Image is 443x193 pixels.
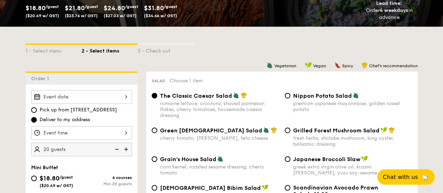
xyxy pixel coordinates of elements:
span: $18.80 [40,174,60,182]
div: cherry tomato, [PERSON_NAME], feta cheese [160,135,279,141]
div: 2 - Select items [82,45,138,55]
img: icon-spicy.37a8142b.svg [334,62,341,68]
span: ($20.49 w/ GST) [40,183,73,188]
img: icon-chef-hat.a58ddaea.svg [241,92,247,98]
span: Vegetarian [274,63,296,68]
div: romaine lettuce, croutons, shaved parmesan flakes, cherry tomatoes, housemade caesar dressing [160,101,279,118]
img: icon-chef-hat.a58ddaea.svg [271,127,277,133]
input: Green [DEMOGRAPHIC_DATA] Saladcherry tomato, [PERSON_NAME], feta cheese [152,127,157,133]
img: icon-chef-hat.a58ddaea.svg [361,62,368,68]
span: Pick up from [STREET_ADDRESS] [40,106,117,113]
span: [DEMOGRAPHIC_DATA] Bibim Salad [160,185,261,191]
span: Order 1 [31,76,52,82]
img: icon-vegetarian.fe4039eb.svg [353,92,359,98]
input: Japanese Broccoli Slawgreek extra virgin olive oil, kizami [PERSON_NAME], yuzu soy-sesame dressing [285,156,290,162]
span: /guest [85,4,98,9]
span: Japanese Broccoli Slaw [293,156,360,163]
strong: 4 weekdays [380,7,408,13]
div: Order in advance [358,7,421,21]
div: 3 - Check out [138,45,194,55]
div: premium japanese mayonnaise, golden russet potato [293,101,412,112]
span: Choose 1 item [169,78,203,84]
span: The Classic Caesar Salad [160,92,232,99]
img: icon-chef-hat.a58ddaea.svg [388,127,395,133]
span: ($27.03 w/ GST) [104,13,137,18]
input: Nippon Potato Saladpremium japanese mayonnaise, golden russet potato [285,93,290,98]
span: Grain's House Salad [160,156,216,163]
span: Green [DEMOGRAPHIC_DATA] Salad [160,127,262,134]
img: icon-vegan.f8ff3823.svg [262,184,269,191]
img: icon-vegetarian.fe4039eb.svg [233,92,239,98]
span: ($34.66 w/ GST) [144,13,177,18]
img: icon-vegan.f8ff3823.svg [380,127,387,133]
img: icon-reduce.1d2dbef1.svg [111,143,122,156]
input: Pick up from [STREET_ADDRESS] [31,107,37,113]
span: $18.80 [26,4,46,12]
span: /guest [60,175,73,180]
span: ($23.76 w/ GST) [65,13,98,18]
div: 6 courses [82,175,132,180]
input: [DEMOGRAPHIC_DATA] Bibim Saladfive-spice tofu, shiitake mushroom, korean beansprout, spinach [152,185,157,191]
span: 🦙 [421,173,429,181]
div: greek extra virgin olive oil, kizami [PERSON_NAME], yuzu soy-sesame dressing [293,164,412,176]
span: Vegan [313,63,326,68]
img: icon-vegetarian.fe4039eb.svg [263,127,269,133]
img: icon-vegan.f8ff3823.svg [361,156,368,162]
span: /guest [164,4,177,9]
span: $21.80 [65,4,85,12]
button: Chat with us🦙 [377,169,435,185]
input: $18.80/guest($20.49 w/ GST)6 coursesMin 20 guests [31,175,37,181]
img: icon-vegetarian.fe4039eb.svg [267,62,273,68]
span: Chat with us [383,174,418,180]
span: ($20.49 w/ GST) [26,13,59,18]
span: Salad [152,78,165,83]
div: 1 - Select menu [26,45,82,55]
span: Chef's recommendation [369,63,418,68]
input: Grilled Forest Mushroom Saladfresh herbs, shiitake mushroom, king oyster, balsamic dressing [285,127,290,133]
span: Nippon Potato Salad [293,92,352,99]
div: Min 20 guests [82,181,132,186]
span: $31.80 [144,4,164,12]
img: icon-vegetarian.fe4039eb.svg [217,156,223,162]
input: Scandinavian Avocado Prawn Salad+$1.00[PERSON_NAME], [PERSON_NAME], [PERSON_NAME], red onion [285,185,290,191]
span: Grilled Forest Mushroom Salad [293,127,380,134]
span: Mini Buffet [31,165,58,171]
input: The Classic Caesar Saladromaine lettuce, croutons, shaved parmesan flakes, cherry tomatoes, house... [152,93,157,98]
img: icon-add.58712e84.svg [122,143,132,156]
span: $24.80 [104,4,125,12]
img: icon-vegan.f8ff3823.svg [305,62,312,68]
div: corn kernel, roasted sesame dressing, cherry tomato [160,164,279,176]
span: /guest [46,4,59,9]
div: fresh herbs, shiitake mushroom, king oyster, balsamic dressing [293,135,412,147]
input: Event date [31,90,132,104]
input: Event time [31,126,132,140]
span: Lead time: [376,0,402,6]
span: Spicy [342,63,353,68]
span: Deliver to my address [40,116,90,123]
input: Grain's House Saladcorn kernel, roasted sesame dressing, cherry tomato [152,156,157,162]
span: /guest [125,4,138,9]
input: Deliver to my address [31,117,37,123]
input: Number of guests [31,143,132,156]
